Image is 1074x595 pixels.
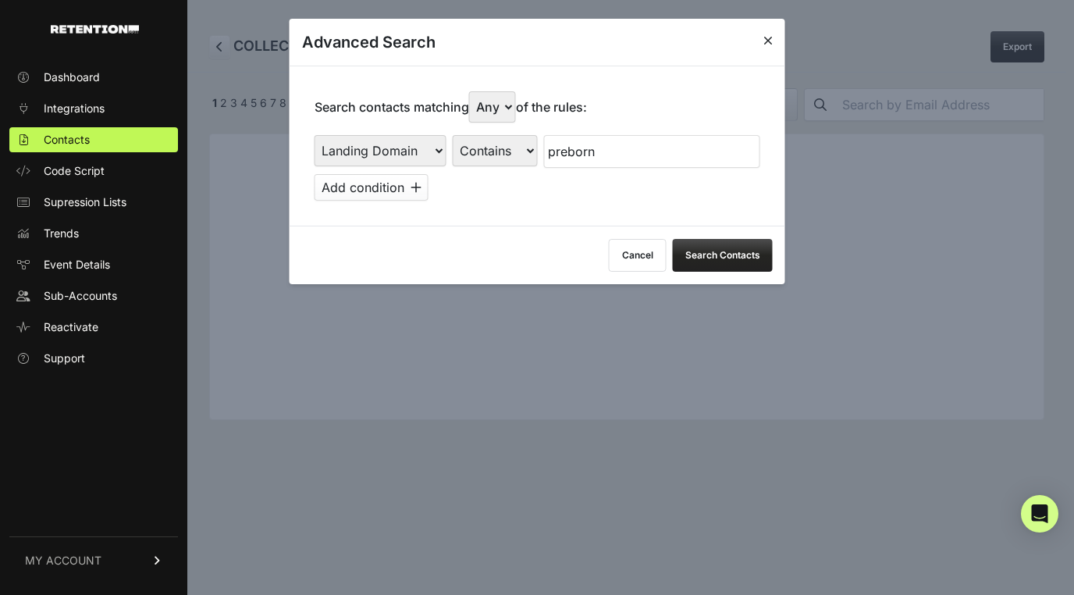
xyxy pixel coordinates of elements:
[9,127,178,152] a: Contacts
[44,351,85,366] span: Support
[9,252,178,277] a: Event Details
[9,190,178,215] a: Supression Lists
[44,257,110,273] span: Event Details
[44,226,79,241] span: Trends
[9,346,178,371] a: Support
[9,536,178,584] a: MY ACCOUNT
[44,194,126,210] span: Supression Lists
[9,221,178,246] a: Trends
[9,283,178,308] a: Sub-Accounts
[25,553,101,568] span: MY ACCOUNT
[44,101,105,116] span: Integrations
[9,65,178,90] a: Dashboard
[673,239,773,272] button: Search Contacts
[9,315,178,340] a: Reactivate
[1021,495,1058,533] div: Open Intercom Messenger
[44,288,117,304] span: Sub-Accounts
[302,31,436,53] h3: Advanced Search
[609,239,667,272] button: Cancel
[44,69,100,85] span: Dashboard
[315,174,429,201] button: Add condition
[44,132,90,148] span: Contacts
[51,25,139,34] img: Retention.com
[44,319,98,335] span: Reactivate
[44,163,105,179] span: Code Script
[9,159,178,183] a: Code Script
[9,96,178,121] a: Integrations
[315,91,587,123] p: Search contacts matching of the rules:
